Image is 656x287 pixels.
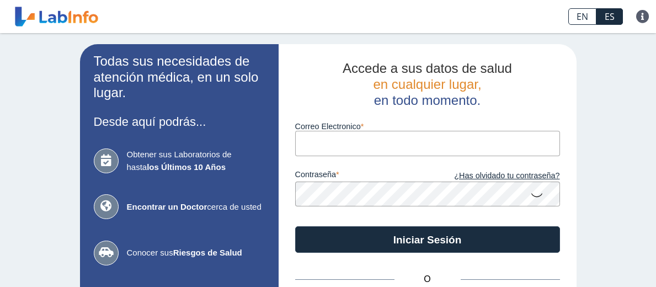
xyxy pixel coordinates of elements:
span: Conocer sus [127,247,265,259]
a: ¿Has olvidado tu contraseña? [428,170,560,182]
span: en todo momento. [374,93,481,108]
b: Encontrar un Doctor [127,202,207,211]
span: cerca de usted [127,201,265,214]
span: en cualquier lugar, [373,77,481,92]
a: ES [596,8,623,25]
b: los Últimos 10 Años [147,162,226,172]
b: Riesgos de Salud [173,248,242,257]
h3: Desde aquí podrás... [94,115,265,129]
span: Obtener sus Laboratorios de hasta [127,148,265,173]
label: Correo Electronico [295,122,560,131]
span: Accede a sus datos de salud [343,61,512,76]
h2: Todas sus necesidades de atención médica, en un solo lugar. [94,54,265,101]
span: O [394,273,461,286]
label: contraseña [295,170,428,182]
a: EN [568,8,596,25]
button: Iniciar Sesión [295,226,560,253]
